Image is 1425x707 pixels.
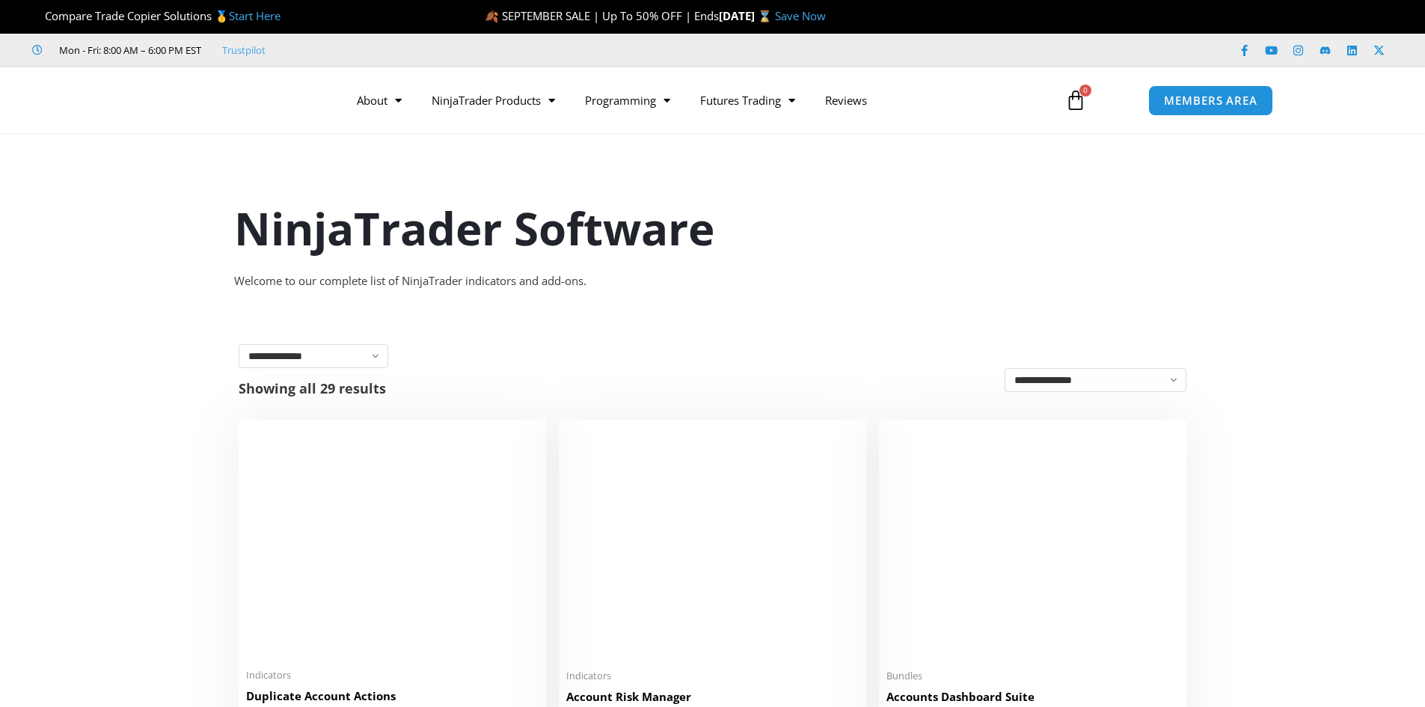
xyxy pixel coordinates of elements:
[719,8,775,23] strong: [DATE] ⌛
[1043,79,1109,122] a: 0
[775,8,826,23] a: Save Now
[1005,368,1186,392] select: Shop order
[1148,85,1273,116] a: MEMBERS AREA
[570,83,685,117] a: Programming
[234,271,1192,292] div: Welcome to our complete list of NinjaTrader indicators and add-ons.
[886,670,1179,682] span: Bundles
[342,83,1048,117] nav: Menu
[152,73,313,127] img: LogoAI | Affordable Indicators – NinjaTrader
[886,689,1179,705] h2: Accounts Dashboard Suite
[246,688,539,704] h2: Duplicate Account Actions
[810,83,882,117] a: Reviews
[246,669,539,682] span: Indicators
[342,83,417,117] a: About
[685,83,810,117] a: Futures Trading
[417,83,570,117] a: NinjaTrader Products
[485,8,719,23] span: 🍂 SEPTEMBER SALE | Up To 50% OFF | Ends
[566,670,859,682] span: Indicators
[239,382,386,395] p: Showing all 29 results
[33,10,44,22] img: 🏆
[886,427,1179,661] img: Accounts Dashboard Suite
[246,427,539,660] img: Duplicate Account Actions
[1079,85,1091,97] span: 0
[566,689,859,705] h2: Account Risk Manager
[1164,95,1257,106] span: MEMBERS AREA
[55,41,201,59] span: Mon - Fri: 8:00 AM – 6:00 PM EST
[234,197,1192,260] h1: NinjaTrader Software
[566,427,859,660] img: Account Risk Manager
[32,8,281,23] span: Compare Trade Copier Solutions 🥇
[222,41,266,59] a: Trustpilot
[229,8,281,23] a: Start Here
